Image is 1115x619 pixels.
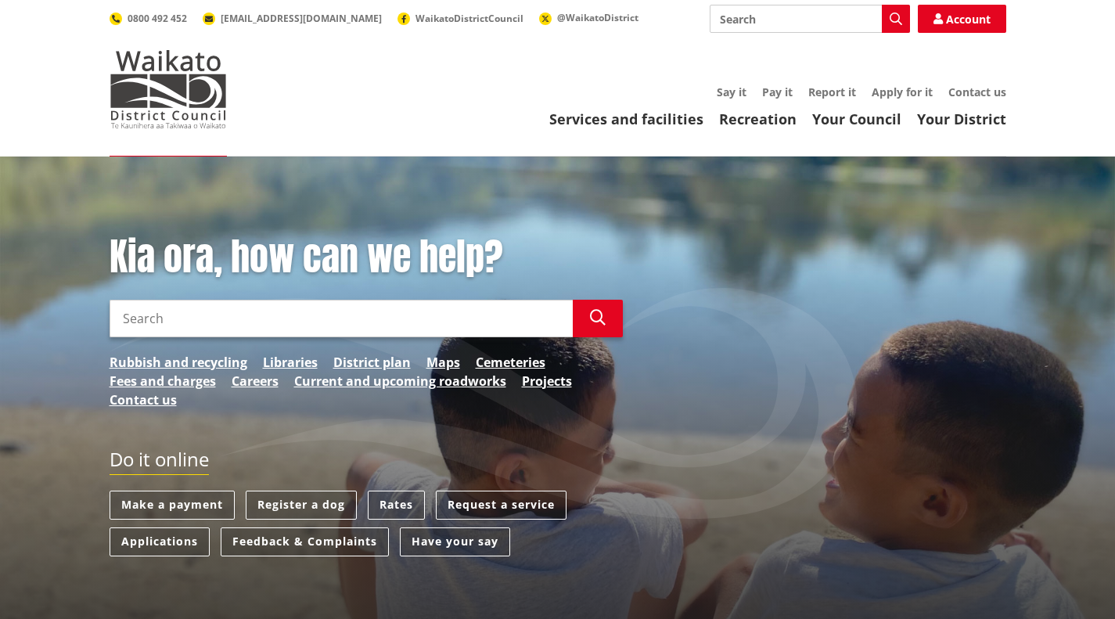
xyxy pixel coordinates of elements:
[333,353,411,372] a: District plan
[368,491,425,520] a: Rates
[221,12,382,25] span: [EMAIL_ADDRESS][DOMAIN_NAME]
[110,50,227,128] img: Waikato District Council - Te Kaunihera aa Takiwaa o Waikato
[426,353,460,372] a: Maps
[917,110,1006,128] a: Your District
[263,353,318,372] a: Libraries
[436,491,566,520] a: Request a service
[110,372,216,390] a: Fees and charges
[717,85,746,99] a: Say it
[221,527,389,556] a: Feedback & Complaints
[110,353,247,372] a: Rubbish and recycling
[539,11,638,24] a: @WaikatoDistrict
[128,12,187,25] span: 0800 492 452
[812,110,901,128] a: Your Council
[522,372,572,390] a: Projects
[110,527,210,556] a: Applications
[110,300,573,337] input: Search input
[918,5,1006,33] a: Account
[549,110,703,128] a: Services and facilities
[808,85,856,99] a: Report it
[294,372,506,390] a: Current and upcoming roadworks
[110,235,623,280] h1: Kia ora, how can we help?
[719,110,797,128] a: Recreation
[476,353,545,372] a: Cemeteries
[710,5,910,33] input: Search input
[948,85,1006,99] a: Contact us
[415,12,523,25] span: WaikatoDistrictCouncil
[557,11,638,24] span: @WaikatoDistrict
[872,85,933,99] a: Apply for it
[203,12,382,25] a: [EMAIL_ADDRESS][DOMAIN_NAME]
[397,12,523,25] a: WaikatoDistrictCouncil
[110,491,235,520] a: Make a payment
[110,448,209,476] h2: Do it online
[110,390,177,409] a: Contact us
[400,527,510,556] a: Have your say
[246,491,357,520] a: Register a dog
[110,12,187,25] a: 0800 492 452
[232,372,279,390] a: Careers
[762,85,793,99] a: Pay it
